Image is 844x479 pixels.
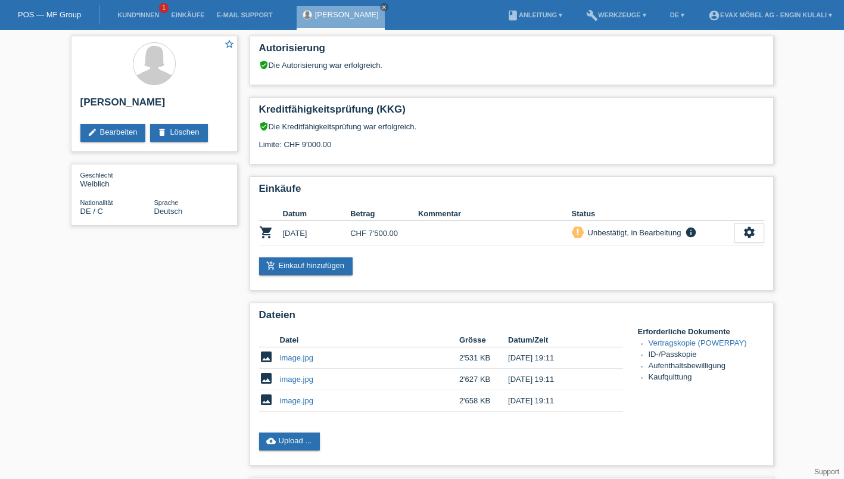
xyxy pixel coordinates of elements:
[501,11,568,18] a: bookAnleitung ▾
[350,221,418,245] td: CHF 7'500.00
[649,372,764,384] li: Kaufquittung
[315,10,379,19] a: [PERSON_NAME]
[586,10,598,21] i: build
[649,350,764,361] li: ID-/Passkopie
[259,257,353,275] a: add_shopping_cartEinkauf hinzufügen
[80,207,103,216] span: Deutschland / C / 01.12.2012
[259,122,269,131] i: verified_user
[280,353,313,362] a: image.jpg
[259,433,320,450] a: cloud_uploadUpload ...
[80,199,113,206] span: Nationalität
[649,338,747,347] a: Vertragskopie (POWERPAY)
[743,226,756,239] i: settings
[572,207,734,221] th: Status
[459,347,508,369] td: 2'531 KB
[459,333,508,347] th: Grösse
[266,261,276,270] i: add_shopping_cart
[259,104,764,122] h2: Kreditfähigkeitsprüfung (KKG)
[574,228,582,236] i: priority_high
[459,390,508,412] td: 2'658 KB
[259,60,764,70] div: Die Autorisierung war erfolgreich.
[259,309,764,327] h2: Dateien
[224,39,235,51] a: star_border
[80,97,228,114] h2: [PERSON_NAME]
[702,11,838,18] a: account_circleEVAX Möbel AG - Engin Kulali ▾
[418,207,572,221] th: Kommentar
[814,468,839,476] a: Support
[159,3,169,13] span: 1
[259,393,273,407] i: image
[266,436,276,446] i: cloud_upload
[259,60,269,70] i: verified_user
[154,207,183,216] span: Deutsch
[111,11,165,18] a: Kund*innen
[280,396,313,405] a: image.jpg
[283,207,351,221] th: Datum
[80,172,113,179] span: Geschlecht
[350,207,418,221] th: Betrag
[508,333,606,347] th: Datum/Zeit
[507,10,519,21] i: book
[80,170,154,188] div: Weiblich
[224,39,235,49] i: star_border
[157,127,167,137] i: delete
[638,327,764,336] h4: Erforderliche Dokumente
[459,369,508,390] td: 2'627 KB
[259,350,273,364] i: image
[708,10,720,21] i: account_circle
[684,226,698,238] i: info
[211,11,279,18] a: E-Mail Support
[259,42,764,60] h2: Autorisierung
[259,183,764,201] h2: Einkäufe
[150,124,207,142] a: deleteLöschen
[259,225,273,240] i: POSP00027027
[280,375,313,384] a: image.jpg
[165,11,210,18] a: Einkäufe
[508,369,606,390] td: [DATE] 19:11
[649,361,764,372] li: Aufenthaltsbewilligung
[380,3,388,11] a: close
[259,371,273,385] i: image
[154,199,179,206] span: Sprache
[259,122,764,158] div: Die Kreditfähigkeitsprüfung war erfolgreich. Limite: CHF 9'000.00
[381,4,387,10] i: close
[280,333,459,347] th: Datei
[88,127,97,137] i: edit
[508,390,606,412] td: [DATE] 19:11
[508,347,606,369] td: [DATE] 19:11
[664,11,690,18] a: DE ▾
[80,124,146,142] a: editBearbeiten
[584,226,681,239] div: Unbestätigt, in Bearbeitung
[580,11,652,18] a: buildWerkzeuge ▾
[18,10,81,19] a: POS — MF Group
[283,221,351,245] td: [DATE]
